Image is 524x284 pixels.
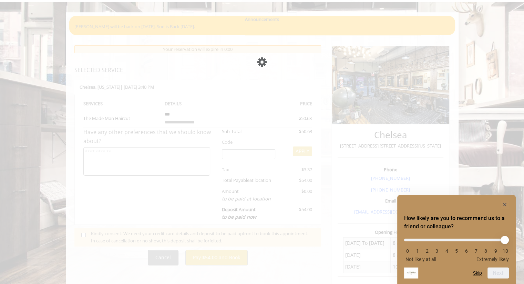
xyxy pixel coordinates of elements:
div: How likely are you to recommend us to a friend or colleague? Select an option from 0 to 10, with ... [404,200,509,278]
li: 8 [482,248,489,254]
li: 6 [463,248,470,254]
li: 3 [433,248,440,254]
button: Hide survey [501,200,509,209]
li: 1 [414,248,421,254]
span: Extremely likely [476,256,509,262]
span: Not likely at all [405,256,436,262]
li: 10 [502,248,509,254]
button: Next question [487,267,509,278]
button: Skip [473,270,482,276]
h2: How likely are you to recommend us to a friend or colleague? Select an option from 0 to 10, with ... [404,214,509,231]
div: How likely are you to recommend us to a friend or colleague? Select an option from 0 to 10, with ... [404,233,509,262]
li: 9 [492,248,499,254]
li: 0 [404,248,411,254]
li: 4 [443,248,450,254]
li: 2 [424,248,431,254]
li: 7 [473,248,480,254]
li: 5 [453,248,460,254]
